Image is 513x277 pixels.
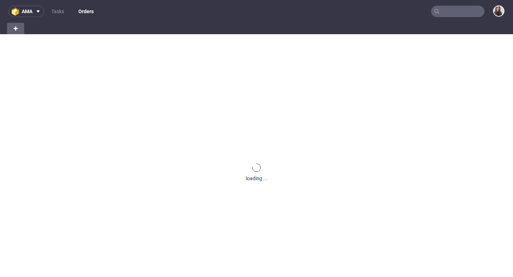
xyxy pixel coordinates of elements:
div: loading ... [246,175,268,182]
a: Orders [74,6,98,17]
img: logo [12,7,22,16]
a: Tasks [47,6,68,17]
img: Sandra Beśka [494,6,504,16]
span: ama [22,9,32,14]
button: ama [9,6,44,17]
